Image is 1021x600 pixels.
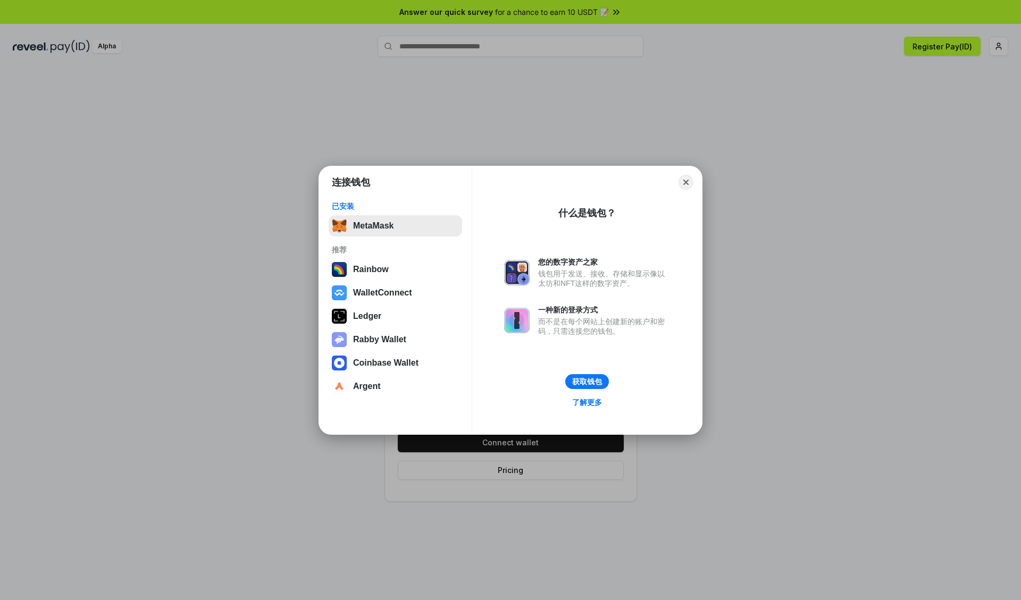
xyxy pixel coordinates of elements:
[329,352,462,374] button: Coinbase Wallet
[679,175,693,190] button: Close
[504,260,530,285] img: svg+xml,%3Csvg%20xmlns%3D%22http%3A%2F%2Fwww.w3.org%2F2000%2Fsvg%22%20fill%3D%22none%22%20viewBox...
[538,269,670,288] div: 钱包用于发送、接收、存储和显示像以太坊和NFT这样的数字资产。
[329,329,462,350] button: Rabby Wallet
[566,395,608,409] a: 了解更多
[332,245,459,255] div: 推荐
[353,358,419,368] div: Coinbase Wallet
[353,311,381,321] div: Ledger
[332,285,347,300] img: svg+xml,%3Csvg%20width%3D%2228%22%20height%3D%2228%22%20viewBox%3D%220%200%2028%2028%22%20fill%3D...
[538,305,670,315] div: 一种新的登录方式
[538,257,670,267] div: 您的数字资产之家
[329,306,462,327] button: Ledger
[558,207,616,219] div: 什么是钱包？
[572,398,602,407] div: 了解更多
[538,317,670,336] div: 而不是在每个网站上创建新的账户和密码，只需连接您的钱包。
[329,282,462,303] button: WalletConnect
[332,309,347,324] img: svg+xml,%3Csvg%20xmlns%3D%22http%3A%2F%2Fwww.w3.org%2F2000%2Fsvg%22%20width%3D%2228%22%20height%3...
[332,379,347,394] img: svg+xml,%3Csvg%20width%3D%2228%22%20height%3D%2228%22%20viewBox%3D%220%200%2028%2028%22%20fill%3D...
[332,176,370,189] h1: 连接钱包
[353,221,394,231] div: MetaMask
[572,377,602,386] div: 获取钱包
[565,374,609,389] button: 获取钱包
[353,288,412,298] div: WalletConnect
[353,335,406,344] div: Rabby Wallet
[332,262,347,277] img: svg+xml,%3Csvg%20width%3D%22120%22%20height%3D%22120%22%20viewBox%3D%220%200%20120%20120%22%20fil...
[332,201,459,211] div: 已安装
[332,332,347,347] img: svg+xml,%3Csvg%20xmlns%3D%22http%3A%2F%2Fwww.w3.org%2F2000%2Fsvg%22%20fill%3D%22none%22%20viewBox...
[329,215,462,236] button: MetaMask
[332,218,347,233] img: svg+xml,%3Csvg%20fill%3D%22none%22%20height%3D%2233%22%20viewBox%3D%220%200%2035%2033%22%20width%...
[332,356,347,370] img: svg+xml,%3Csvg%20width%3D%2228%22%20height%3D%2228%22%20viewBox%3D%220%200%2028%2028%22%20fill%3D...
[353,265,389,274] div: Rainbow
[353,382,381,391] div: Argent
[329,259,462,280] button: Rainbow
[504,308,530,333] img: svg+xml,%3Csvg%20xmlns%3D%22http%3A%2F%2Fwww.w3.org%2F2000%2Fsvg%22%20fill%3D%22none%22%20viewBox...
[329,376,462,397] button: Argent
